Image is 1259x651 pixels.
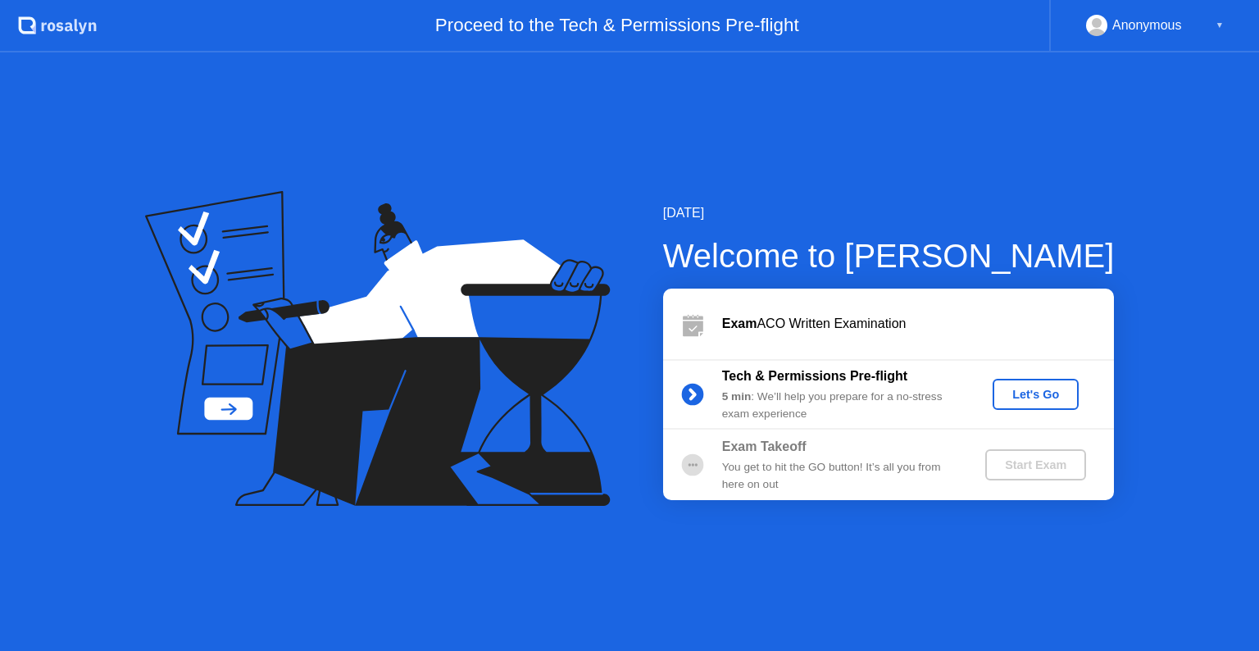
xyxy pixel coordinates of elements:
div: Let's Go [999,388,1072,401]
div: : We’ll help you prepare for a no-stress exam experience [722,389,958,422]
div: [DATE] [663,203,1115,223]
div: Anonymous [1112,15,1182,36]
b: Exam [722,316,757,330]
div: You get to hit the GO button! It’s all you from here on out [722,459,958,493]
button: Let's Go [993,379,1079,410]
b: Tech & Permissions Pre-flight [722,369,907,383]
div: Start Exam [992,458,1079,471]
div: ▼ [1216,15,1224,36]
b: Exam Takeoff [722,439,807,453]
div: Welcome to [PERSON_NAME] [663,231,1115,280]
div: ACO Written Examination [722,314,1114,334]
b: 5 min [722,390,752,403]
button: Start Exam [985,449,1086,480]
